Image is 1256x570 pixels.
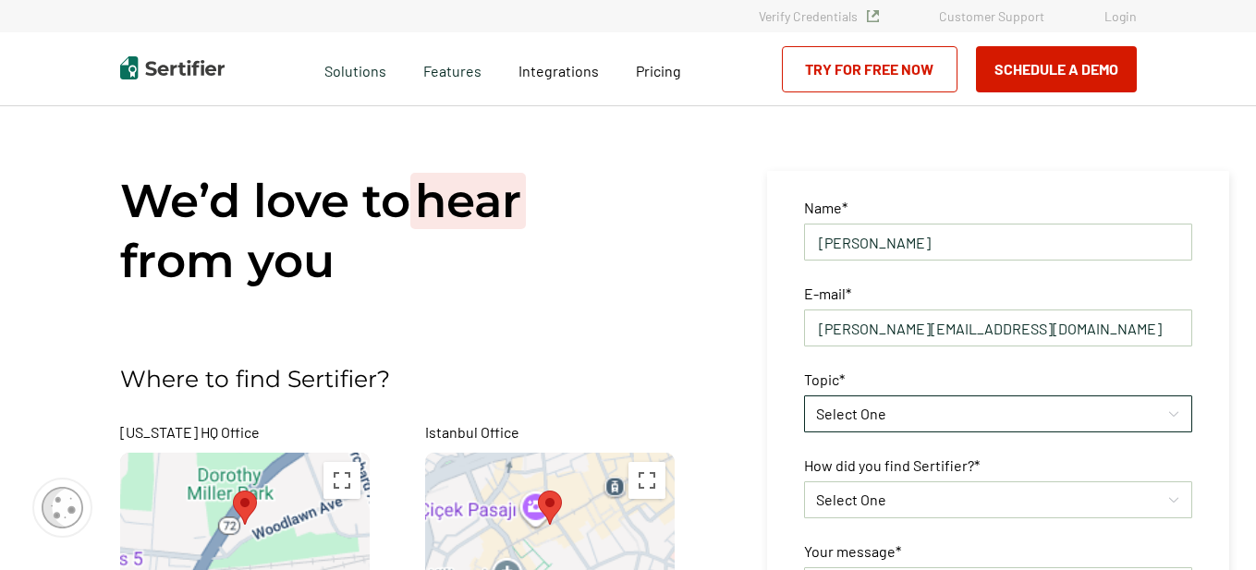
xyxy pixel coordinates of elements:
[939,8,1044,24] a: Customer Support
[804,540,901,563] span: Your message*
[976,46,1137,92] button: Schedule a Demo
[867,10,879,22] img: Verified
[42,487,83,528] img: Cookie Popup Icon
[804,224,1192,261] input: Name
[816,405,886,422] span: Select One
[628,462,665,499] button: Toggle fullscreen view
[804,196,847,219] span: Name*
[425,420,675,443] span: Istanbul Office
[1164,481,1256,570] iframe: Chat Widget
[323,462,360,499] button: Toggle fullscreen view
[636,57,681,80] a: Pricing
[120,56,225,79] img: Sertifier | Digital Credentialing Platform
[759,8,879,24] a: Verify Credentials
[804,309,1192,346] input: E-mail
[518,57,599,80] a: Integrations
[804,454,980,477] span: How did you find Sertifier?*
[816,491,886,508] span: Select One
[410,173,526,229] span: hear
[636,62,681,79] span: Pricing
[120,420,370,443] span: [US_STATE] HQ Office
[324,57,386,80] span: Solutions
[1104,8,1137,24] a: Login
[804,282,851,305] span: E-mail*
[518,62,599,79] span: Integrations
[782,46,957,92] a: Try for Free Now
[120,171,608,291] h1: We’d love to from you
[423,57,482,80] span: Features
[120,360,608,397] p: Where to find Sertifier?
[804,368,845,391] span: Topic*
